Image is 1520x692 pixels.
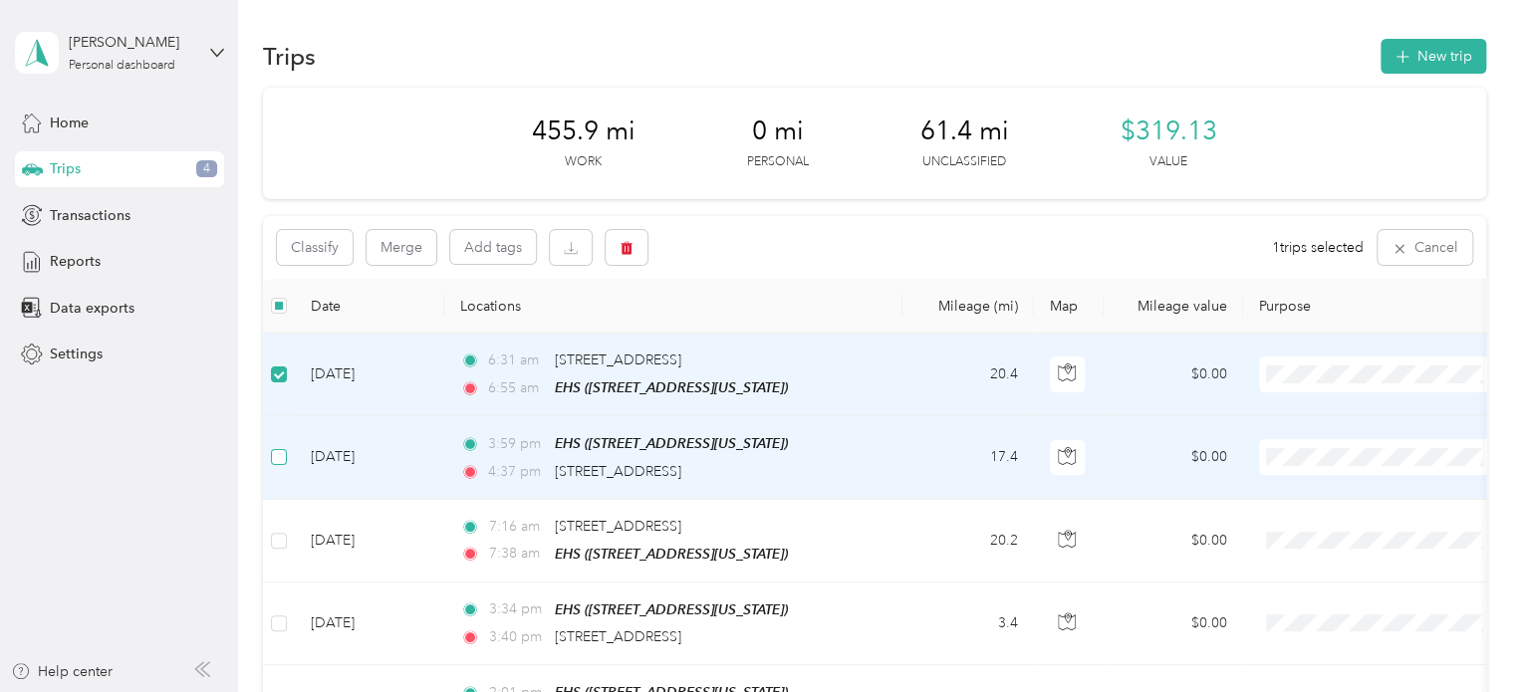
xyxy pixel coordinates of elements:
td: [DATE] [295,334,444,416]
td: [DATE] [295,500,444,582]
div: Personal dashboard [69,60,175,72]
span: EHS ([STREET_ADDRESS][US_STATE]) [555,546,788,562]
th: Map [1034,279,1104,334]
span: EHS ([STREET_ADDRESS][US_STATE]) [555,379,788,395]
p: Work [565,153,602,171]
span: EHS ([STREET_ADDRESS][US_STATE]) [555,435,788,451]
h1: Trips [263,46,316,67]
span: Transactions [50,205,130,226]
div: [PERSON_NAME] [69,32,193,53]
th: Date [295,279,444,334]
td: [DATE] [295,416,444,499]
p: Unclassified [922,153,1006,171]
span: 3:34 pm [488,598,545,620]
th: Mileage value [1104,279,1243,334]
span: 6:31 am [488,349,545,371]
td: $0.00 [1104,500,1243,582]
button: New trip [1381,39,1486,74]
th: Mileage (mi) [902,279,1034,334]
span: 3:40 pm [488,626,545,648]
td: 3.4 [902,582,1034,665]
iframe: Everlance-gr Chat Button Frame [1408,580,1520,692]
span: [STREET_ADDRESS] [555,463,681,480]
td: $0.00 [1104,334,1243,416]
button: Cancel [1378,230,1472,265]
p: Personal [747,153,809,171]
button: Classify [277,230,353,265]
span: 4 [196,160,217,178]
span: 1 trips selected [1272,237,1364,258]
span: [STREET_ADDRESS] [555,351,681,368]
span: 6:55 am [488,377,545,399]
span: 3:59 pm [488,433,545,455]
span: EHS ([STREET_ADDRESS][US_STATE]) [555,601,788,617]
span: Settings [50,344,103,364]
button: Add tags [450,230,536,264]
span: 7:38 am [488,543,545,565]
span: [STREET_ADDRESS] [555,518,681,535]
span: Reports [50,251,101,272]
span: Trips [50,158,81,179]
span: 455.9 mi [532,115,635,147]
td: $0.00 [1104,582,1243,665]
span: Data exports [50,298,134,319]
td: 20.4 [902,334,1034,416]
span: 4:37 pm [488,461,545,483]
span: Home [50,113,89,133]
span: $319.13 [1121,115,1217,147]
span: 0 mi [752,115,804,147]
button: Merge [367,230,436,265]
td: 17.4 [902,416,1034,499]
span: 61.4 mi [920,115,1009,147]
td: [DATE] [295,582,444,665]
td: 20.2 [902,500,1034,582]
th: Locations [444,279,902,334]
td: $0.00 [1104,416,1243,499]
span: 7:16 am [488,516,545,538]
button: Help center [11,661,113,682]
p: Value [1149,153,1187,171]
span: [STREET_ADDRESS] [555,628,681,645]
